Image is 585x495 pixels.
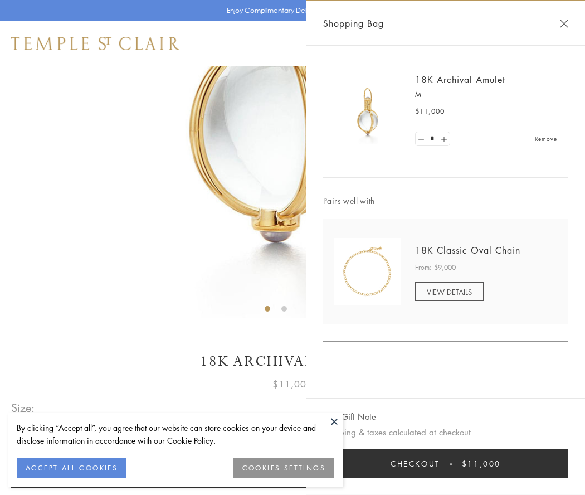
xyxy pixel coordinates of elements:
[438,132,449,146] a: Set quantity to 2
[415,282,484,301] a: VIEW DETAILS
[391,458,440,470] span: Checkout
[535,133,557,145] a: Remove
[11,352,574,371] h1: 18K Archival Amulet
[323,195,568,207] span: Pairs well with
[233,458,334,478] button: COOKIES SETTINGS
[462,458,501,470] span: $11,000
[17,458,126,478] button: ACCEPT ALL COOKIES
[416,132,427,146] a: Set quantity to 0
[415,89,557,100] p: M
[427,287,472,297] span: VIEW DETAILS
[415,244,520,256] a: 18K Classic Oval Chain
[272,377,313,391] span: $11,000
[323,410,376,424] button: Add Gift Note
[415,74,505,86] a: 18K Archival Amulet
[11,37,179,50] img: Temple St. Clair
[415,262,456,273] span: From: $9,000
[323,449,568,478] button: Checkout $11,000
[334,78,401,145] img: 18K Archival Amulet
[323,16,384,31] span: Shopping Bag
[323,425,568,439] p: Shipping & taxes calculated at checkout
[334,238,401,305] img: N88865-OV18
[227,5,353,16] p: Enjoy Complimentary Delivery & Returns
[560,20,568,28] button: Close Shopping Bag
[415,106,445,117] span: $11,000
[11,399,36,417] span: Size:
[17,421,334,447] div: By clicking “Accept all”, you agree that our website can store cookies on your device and disclos...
